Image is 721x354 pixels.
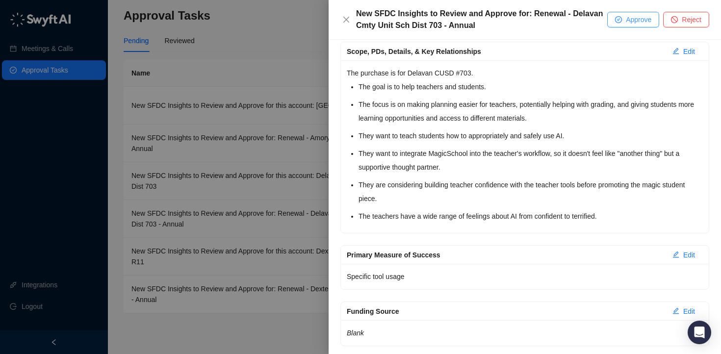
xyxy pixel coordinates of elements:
[347,306,665,317] div: Funding Source
[347,329,364,337] em: Blank
[342,16,350,24] span: close
[347,66,703,80] p: The purchase is for Delavan CUSD #703.
[347,250,665,260] div: Primary Measure of Success
[356,8,607,31] div: New SFDC Insights to Review and Approve for: Renewal - Delavan Cmty Unit Sch Dist 703 - Annual
[359,129,703,143] li: They want to teach students how to appropriately and safely use AI.
[340,14,352,25] button: Close
[359,80,703,94] li: The goal is to help teachers and students.
[663,12,709,27] button: Reject
[615,16,622,23] span: check-circle
[688,321,711,344] div: Open Intercom Messenger
[683,46,695,57] span: Edit
[359,209,703,223] li: The teachers have a wide range of feelings about AI from confident to terrified.
[626,14,651,25] span: Approve
[359,178,703,205] li: They are considering building teacher confidence with the teacher tools before promoting the magi...
[347,46,665,57] div: Scope, PDs, Details, & Key Relationships
[683,306,695,317] span: Edit
[672,48,679,54] span: edit
[347,270,703,283] p: Specific tool usage
[682,14,701,25] span: Reject
[359,98,703,125] li: The focus is on making planning easier for teachers, potentially helping with grading, and giving...
[665,44,703,59] button: Edit
[671,16,678,23] span: stop
[359,147,703,174] li: They want to integrate MagicSchool into the teacher's workflow, so it doesn't feel like "another ...
[665,303,703,319] button: Edit
[672,307,679,314] span: edit
[665,247,703,263] button: Edit
[672,251,679,258] span: edit
[607,12,659,27] button: Approve
[683,250,695,260] span: Edit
